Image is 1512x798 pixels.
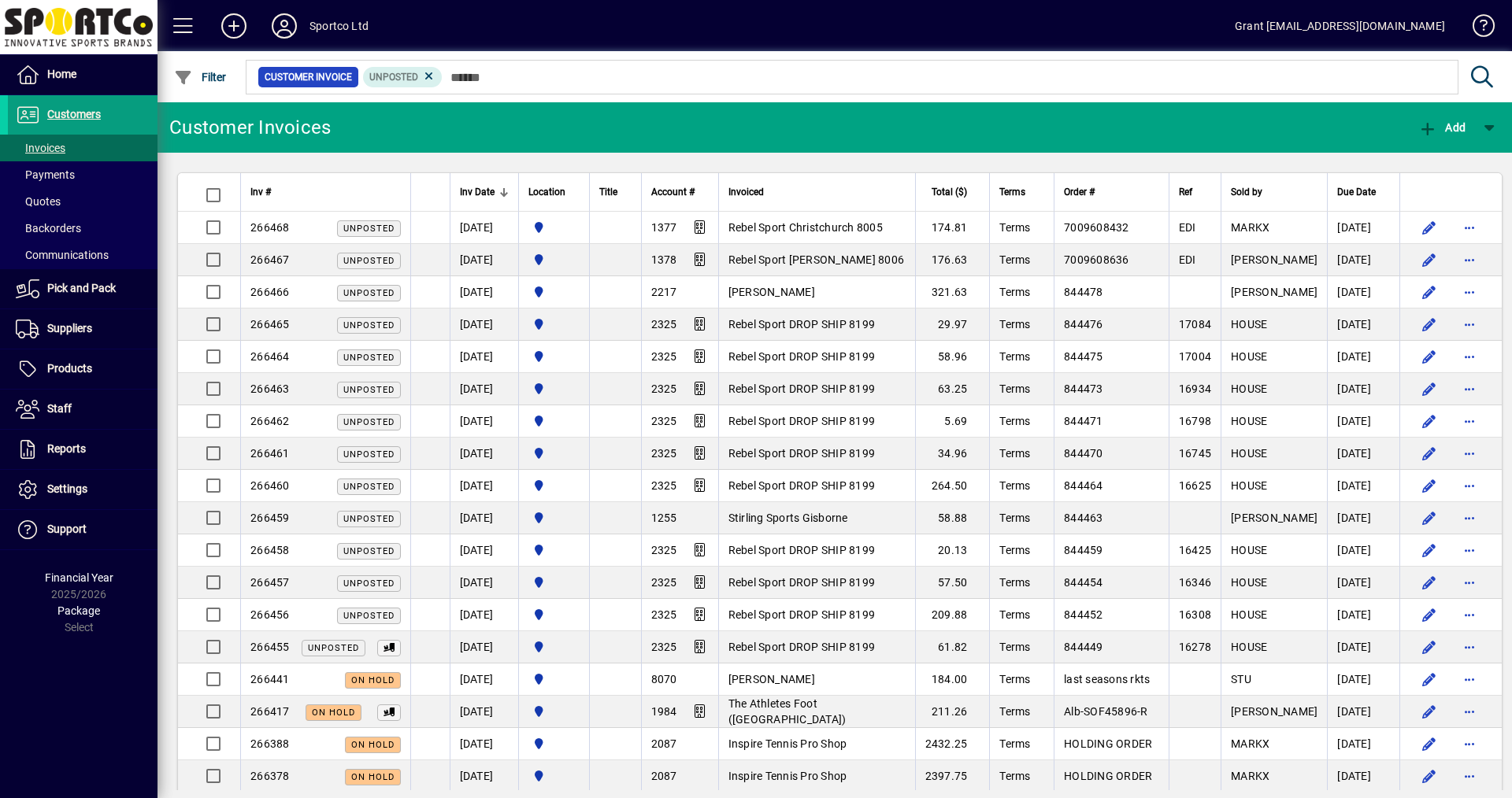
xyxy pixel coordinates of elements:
[651,286,677,298] span: 2217
[1327,696,1399,728] td: [DATE]
[528,445,580,462] span: Sportco Ltd Warehouse
[999,673,1030,685] span: Terms
[599,183,632,201] div: Title
[250,608,290,621] span: 266456
[1327,567,1399,599] td: [DATE]
[250,479,290,492] span: 266460
[343,320,395,331] span: Unposted
[651,544,677,556] span: 2325
[528,380,580,397] span: Sportco Ltd Warehouse
[915,599,990,631] td: 209.88
[1337,183,1376,201] span: Due Date
[1064,641,1103,653] span: 844449
[1231,382,1267,395] span: HOUSE
[351,675,395,685] span: On hold
[1064,221,1129,234] span: 7009608432
[1231,512,1317,524] span: [PERSON_NAME]
[450,276,518,308] td: [DATE]
[343,546,395,556] span: Unposted
[1231,253,1317,266] span: [PERSON_NAME]
[47,322,92,334] span: Suppliers
[47,68,76,80] span: Home
[1457,473,1482,498] button: More options
[1064,705,1148,718] span: Alb-SOF45896-R
[999,183,1025,201] span: Terms
[651,512,677,524] span: 1255
[1327,212,1399,244] td: [DATE]
[312,707,355,718] span: On hold
[651,318,677,331] span: 2325
[528,477,580,494] span: Sportco Ltd Warehouse
[343,385,395,395] span: Unposted
[8,269,157,308] a: Pick and Pack
[1327,599,1399,631] td: [DATE]
[728,641,876,653] span: Rebel Sport DROP SHIP 8199
[343,353,395,363] span: Unposted
[651,183,695,201] span: Account #
[728,544,876,556] span: Rebel Sport DROP SHIP 8199
[174,71,227,83] span: Filter
[1457,247,1482,272] button: More options
[728,697,847,726] span: The Athletes Foot ([GEOGRAPHIC_DATA])
[460,183,495,201] span: Inv Date
[47,442,86,455] span: Reports
[1064,183,1159,201] div: Order #
[1231,641,1267,653] span: HOUSE
[728,286,815,298] span: [PERSON_NAME]
[250,576,290,589] span: 266457
[528,606,580,623] span: Sportco Ltd Warehouse
[1231,318,1267,331] span: HOUSE
[728,415,876,427] span: Rebel Sport DROP SHIP 8199
[209,12,259,40] button: Add
[16,142,65,154] span: Invoices
[1231,544,1267,556] span: HOUSE
[1231,447,1267,460] span: HOUSE
[343,417,395,427] span: Unposted
[999,253,1030,266] span: Terms
[728,512,848,524] span: Stirling Sports Gisborne
[1179,350,1211,363] span: 17004
[460,183,509,201] div: Inv Date
[1064,608,1103,621] span: 844452
[915,308,990,341] td: 29.97
[915,567,990,599] td: 57.50
[16,222,81,235] span: Backorders
[8,55,157,94] a: Home
[1179,576,1211,589] span: 16346
[728,673,815,685] span: [PERSON_NAME]
[450,438,518,470] td: [DATE]
[8,215,157,242] a: Backorders
[1457,699,1482,724] button: More options
[1457,570,1482,595] button: More options
[8,390,157,429] a: Staff
[47,482,87,495] span: Settings
[309,13,369,39] div: Sportco Ltd
[1327,276,1399,308] td: [DATE]
[1179,447,1211,460] span: 16745
[999,350,1030,363] span: Terms
[651,479,677,492] span: 2325
[1416,763,1441,789] button: Edit
[450,534,518,567] td: [DATE]
[1327,438,1399,470] td: [DATE]
[1327,534,1399,567] td: [DATE]
[450,663,518,696] td: [DATE]
[1327,373,1399,405] td: [DATE]
[250,447,290,460] span: 266461
[1231,221,1269,234] span: MARKX
[250,286,290,298] span: 266466
[599,183,617,201] span: Title
[651,641,677,653] span: 2325
[651,608,677,621] span: 2325
[250,415,290,427] span: 266462
[1179,415,1211,427] span: 16798
[528,541,580,559] span: Sportco Ltd Warehouse
[1231,183,1317,201] div: Sold by
[1064,673,1150,685] span: last seasons rkts
[1231,737,1269,750] span: MARKX
[450,502,518,534] td: [DATE]
[1064,183,1095,201] span: Order #
[450,599,518,631] td: [DATE]
[1416,602,1441,627] button: Edit
[915,663,990,696] td: 184.00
